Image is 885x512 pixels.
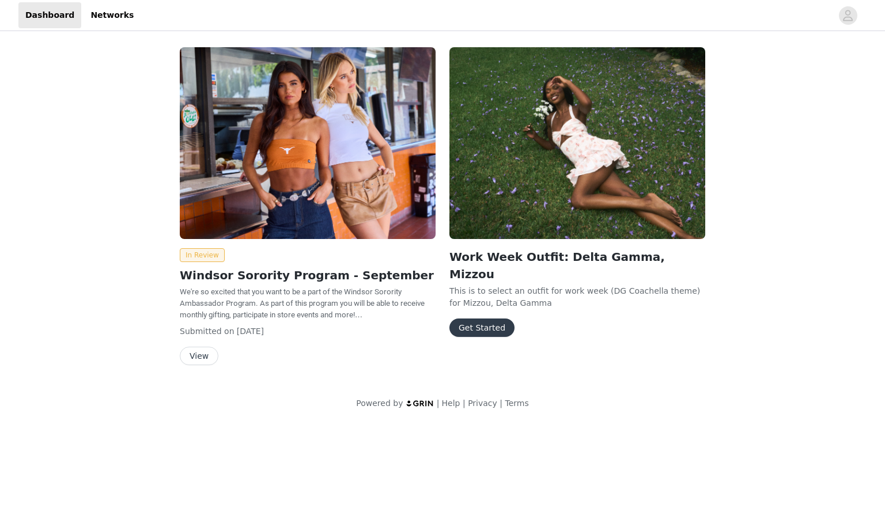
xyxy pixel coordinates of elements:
button: Get Started [449,318,515,337]
span: [DATE] [237,327,264,336]
button: View [180,347,218,365]
span: In Review [180,248,225,262]
span: | [463,399,466,408]
a: View [180,352,218,361]
img: logo [406,400,434,407]
a: Help [442,399,460,408]
a: Terms [505,399,528,408]
img: Windsor [449,47,705,239]
div: avatar [842,6,853,25]
span: We're so excited that you want to be a part of the Windsor Sorority Ambassador Program. As part o... [180,287,425,319]
a: Networks [84,2,141,28]
a: Dashboard [18,2,81,28]
span: | [437,399,440,408]
span: | [500,399,502,408]
h2: Work Week Outfit: Delta Gamma, Mizzou [449,248,705,283]
span: Submitted on [180,327,235,336]
a: Privacy [468,399,497,408]
p: This is to select an outfit for work week (DG Coachella theme) for Mizzou, Delta Gamma [449,285,705,309]
img: Windsor [180,47,436,239]
span: Powered by [356,399,403,408]
h2: Windsor Sorority Program - September [180,267,436,284]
